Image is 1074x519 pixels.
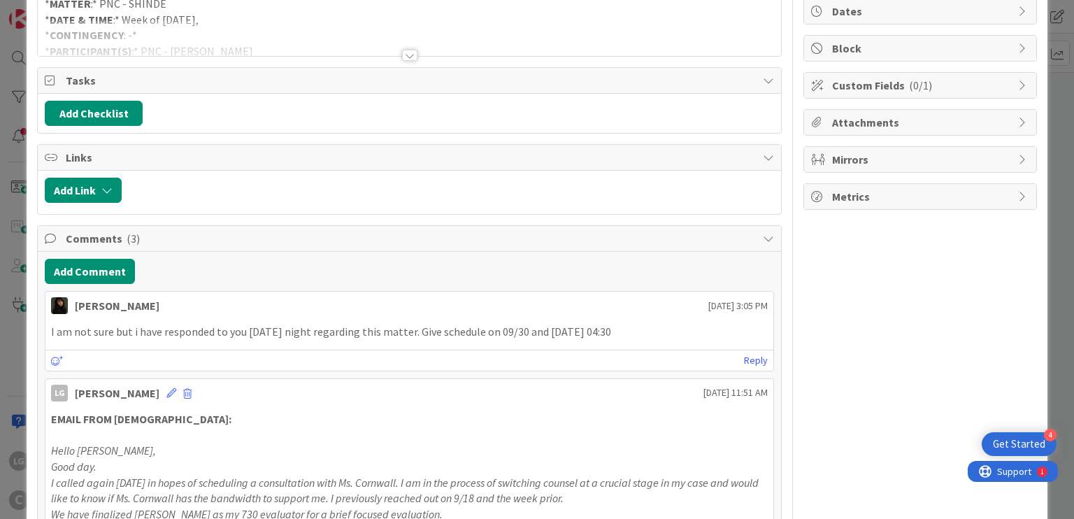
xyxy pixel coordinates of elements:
[51,412,231,426] strong: EMAIL FROM [DEMOGRAPHIC_DATA]:
[45,178,122,203] button: Add Link
[51,297,68,314] img: ES
[708,299,768,313] span: [DATE] 3:05 PM
[832,114,1011,131] span: Attachments
[909,78,932,92] span: ( 0/1 )
[51,443,156,457] em: Hello [PERSON_NAME],
[66,72,755,89] span: Tasks
[51,385,68,401] div: LG
[832,40,1011,57] span: Block
[993,437,1045,451] div: Get Started
[66,149,755,166] span: Links
[832,3,1011,20] span: Dates
[66,230,755,247] span: Comments
[744,352,768,369] a: Reply
[51,460,96,474] em: Good day.
[73,6,76,17] div: 1
[1044,429,1057,441] div: 4
[703,385,768,400] span: [DATE] 11:51 AM
[832,188,1011,205] span: Metrics
[45,259,135,284] button: Add Comment
[982,432,1057,456] div: Open Get Started checklist, remaining modules: 4
[45,12,773,28] p: * :* Week of [DATE],
[127,232,140,246] span: ( 3 )
[51,324,767,340] p: I am not sure but i have responded to you [DATE] night regarding this matter. Give schedule on 09...
[832,77,1011,94] span: Custom Fields
[51,476,761,506] em: I called again [DATE] in hopes of scheduling a consultation with Ms. Cornwall. I am in the proces...
[75,385,159,401] div: [PERSON_NAME]
[29,2,64,19] span: Support
[50,13,113,27] strong: DATE & TIME
[832,151,1011,168] span: Mirrors
[45,101,143,126] button: Add Checklist
[75,297,159,314] div: [PERSON_NAME]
